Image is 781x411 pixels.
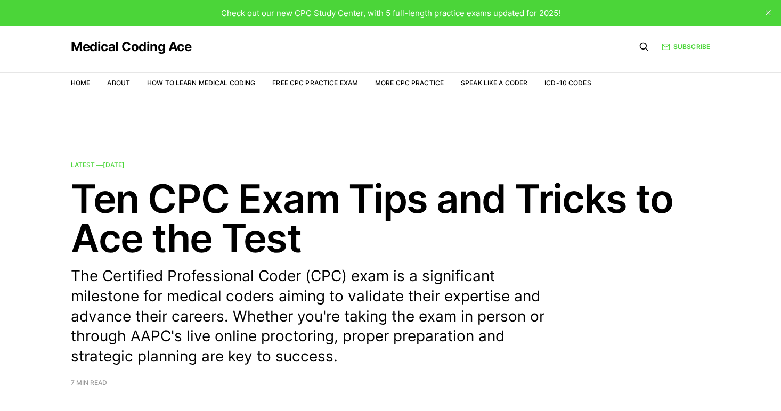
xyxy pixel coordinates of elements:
[71,161,125,169] span: Latest —
[760,4,777,21] button: close
[71,380,107,386] span: 7 min read
[272,79,358,87] a: Free CPC Practice Exam
[71,179,710,258] h2: Ten CPC Exam Tips and Tricks to Ace the Test
[544,79,591,87] a: ICD-10 Codes
[662,42,710,52] a: Subscribe
[375,79,444,87] a: More CPC Practice
[107,79,130,87] a: About
[71,40,191,53] a: Medical Coding Ace
[221,8,560,18] span: Check out our new CPC Study Center, with 5 full-length practice exams updated for 2025!
[71,266,561,367] p: The Certified Professional Coder (CPC) exam is a significant milestone for medical coders aiming ...
[147,79,255,87] a: How to Learn Medical Coding
[461,79,527,87] a: Speak Like a Coder
[103,161,125,169] time: [DATE]
[71,162,710,386] a: Latest —[DATE] Ten CPC Exam Tips and Tricks to Ace the Test The Certified Professional Coder (CPC...
[71,79,90,87] a: Home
